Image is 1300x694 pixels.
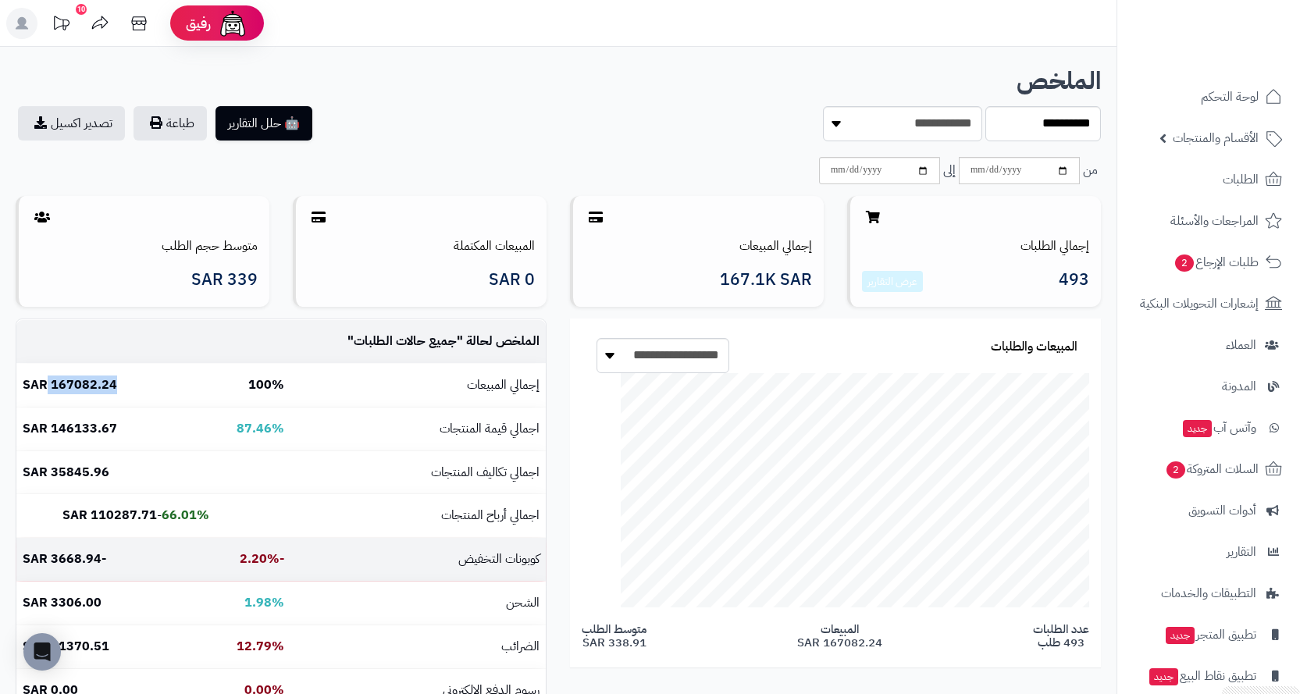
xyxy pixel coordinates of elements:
span: التطبيقات والخدمات [1161,582,1256,604]
span: متوسط الطلب 338.91 SAR [582,623,646,649]
b: -2.20% [240,550,284,568]
a: وآتس آبجديد [1127,409,1291,447]
span: 493 [1059,271,1089,293]
span: لوحة التحكم [1201,86,1259,108]
button: 🤖 حلل التقارير [215,106,312,141]
b: 167082.24 SAR [23,375,117,394]
a: عرض التقارير [867,273,917,290]
b: 35845.96 SAR [23,463,109,482]
a: تصدير اكسيل [18,106,125,141]
span: جديد [1149,668,1178,685]
td: اجمالي تكاليف المنتجات [290,451,546,494]
a: متوسط حجم الطلب [162,237,258,255]
a: أدوات التسويق [1127,492,1291,529]
a: التقارير [1127,533,1291,571]
b: 110287.71 SAR [62,506,157,525]
span: الأقسام والمنتجات [1173,127,1259,149]
td: كوبونات التخفيض [290,538,546,581]
b: الملخص [1017,62,1101,99]
span: وآتس آب [1181,417,1256,439]
span: عدد الطلبات 493 طلب [1033,623,1089,649]
a: السلات المتروكة2 [1127,450,1291,488]
span: العملاء [1226,334,1256,356]
span: أدوات التسويق [1188,500,1256,521]
a: المدونة [1127,368,1291,405]
span: من [1083,162,1098,180]
span: جميع حالات الطلبات [354,332,457,351]
span: 0 SAR [489,271,535,289]
a: المراجعات والأسئلة [1127,202,1291,240]
a: لوحة التحكم [1127,78,1291,116]
span: المبيعات 167082.24 SAR [797,623,882,649]
a: الطلبات [1127,161,1291,198]
td: الضرائب [290,625,546,668]
td: اجمالي قيمة المنتجات [290,408,546,450]
span: المراجعات والأسئلة [1170,210,1259,232]
td: إجمالي المبيعات [290,364,546,407]
a: إجمالي المبيعات [739,237,812,255]
b: -3668.94 SAR [23,550,106,568]
a: تحديثات المنصة [41,8,80,43]
span: جديد [1183,420,1212,437]
span: 339 SAR [191,271,258,289]
span: إشعارات التحويلات البنكية [1140,293,1259,315]
span: السلات المتروكة [1165,458,1259,480]
a: المبيعات المكتملة [454,237,535,255]
div: 10 [76,4,87,15]
b: 146133.67 SAR [23,419,117,438]
b: 3306.00 SAR [23,593,102,612]
span: التقارير [1227,541,1256,563]
b: 21370.51 SAR [23,637,109,656]
span: رفيق [186,14,211,33]
h3: المبيعات والطلبات [991,340,1077,354]
span: الطلبات [1223,169,1259,190]
a: إجمالي الطلبات [1020,237,1089,255]
button: طباعة [134,106,207,141]
td: - [16,494,215,537]
a: التطبيقات والخدمات [1127,575,1291,612]
span: تطبيق نقاط البيع [1148,665,1256,687]
span: 2 [1166,461,1185,479]
b: 100% [248,375,284,394]
a: طلبات الإرجاع2 [1127,244,1291,281]
span: جديد [1166,627,1195,644]
span: إلى [943,162,956,180]
b: 1.98% [244,593,284,612]
b: 12.79% [237,637,284,656]
span: تطبيق المتجر [1164,624,1256,646]
a: إشعارات التحويلات البنكية [1127,285,1291,322]
span: 167.1K SAR [720,271,812,289]
span: 2 [1175,254,1194,272]
td: اجمالي أرباح المنتجات [290,494,546,537]
span: طلبات الإرجاع [1174,251,1259,273]
b: 87.46% [237,419,284,438]
b: 66.01% [162,506,209,525]
span: المدونة [1222,375,1256,397]
td: الملخص لحالة " " [290,320,546,363]
a: العملاء [1127,326,1291,364]
div: Open Intercom Messenger [23,633,61,671]
td: الشحن [290,582,546,625]
img: ai-face.png [217,8,248,39]
a: تطبيق المتجرجديد [1127,616,1291,653]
